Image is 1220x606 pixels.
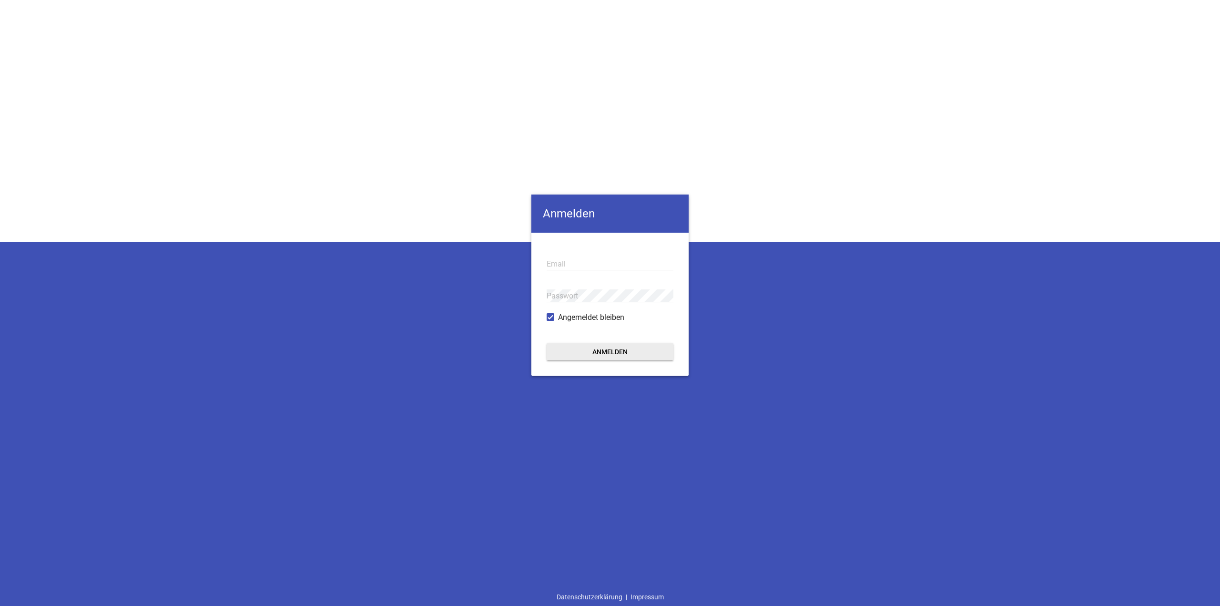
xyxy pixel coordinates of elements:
span: Angemeldet bleiben [558,312,624,323]
a: Impressum [627,588,667,606]
div: | [553,588,667,606]
a: Datenschutzerklärung [553,588,626,606]
h4: Anmelden [531,195,689,233]
button: Anmelden [547,343,673,360]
